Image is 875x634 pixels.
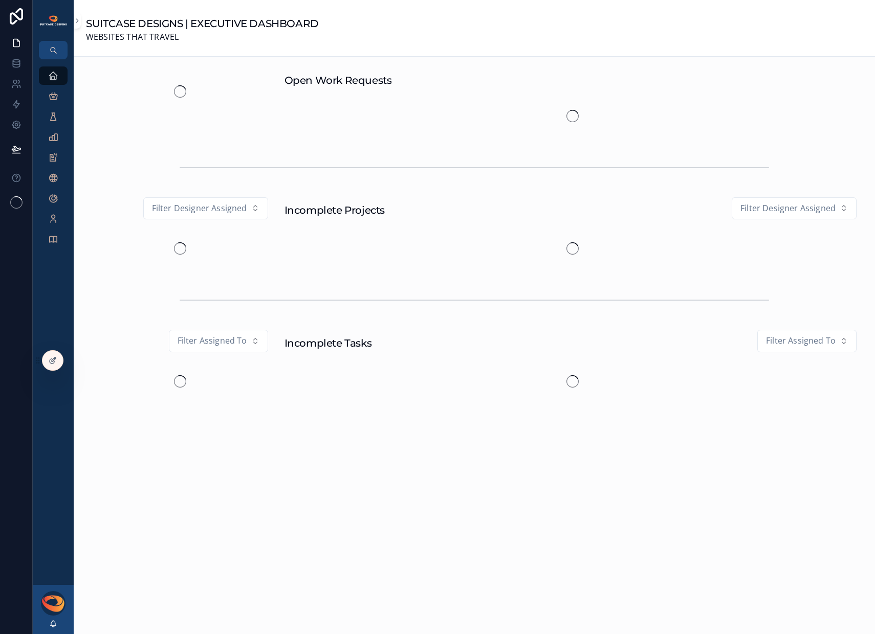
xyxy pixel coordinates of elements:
span: Filter Designer Assigned [152,202,247,215]
button: Select Button [732,197,857,220]
h1: SUITCASE DESIGNS | EXECUTIVE DASHBOARD [86,16,319,31]
button: Select Button [143,197,268,220]
span: WEBSITES THAT TRAVEL [86,31,319,44]
div: scrollable content [33,59,74,262]
img: App logo [39,15,68,26]
span: Filter Assigned To [766,334,836,348]
h1: Incomplete Projects [285,203,385,217]
h1: Open Work Requests [285,73,392,87]
span: Filter Assigned To [178,334,247,348]
span: Filter Designer Assigned [740,202,836,215]
button: Select Button [169,330,268,352]
h1: Incomplete Tasks [285,336,372,350]
button: Select Button [757,330,857,352]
